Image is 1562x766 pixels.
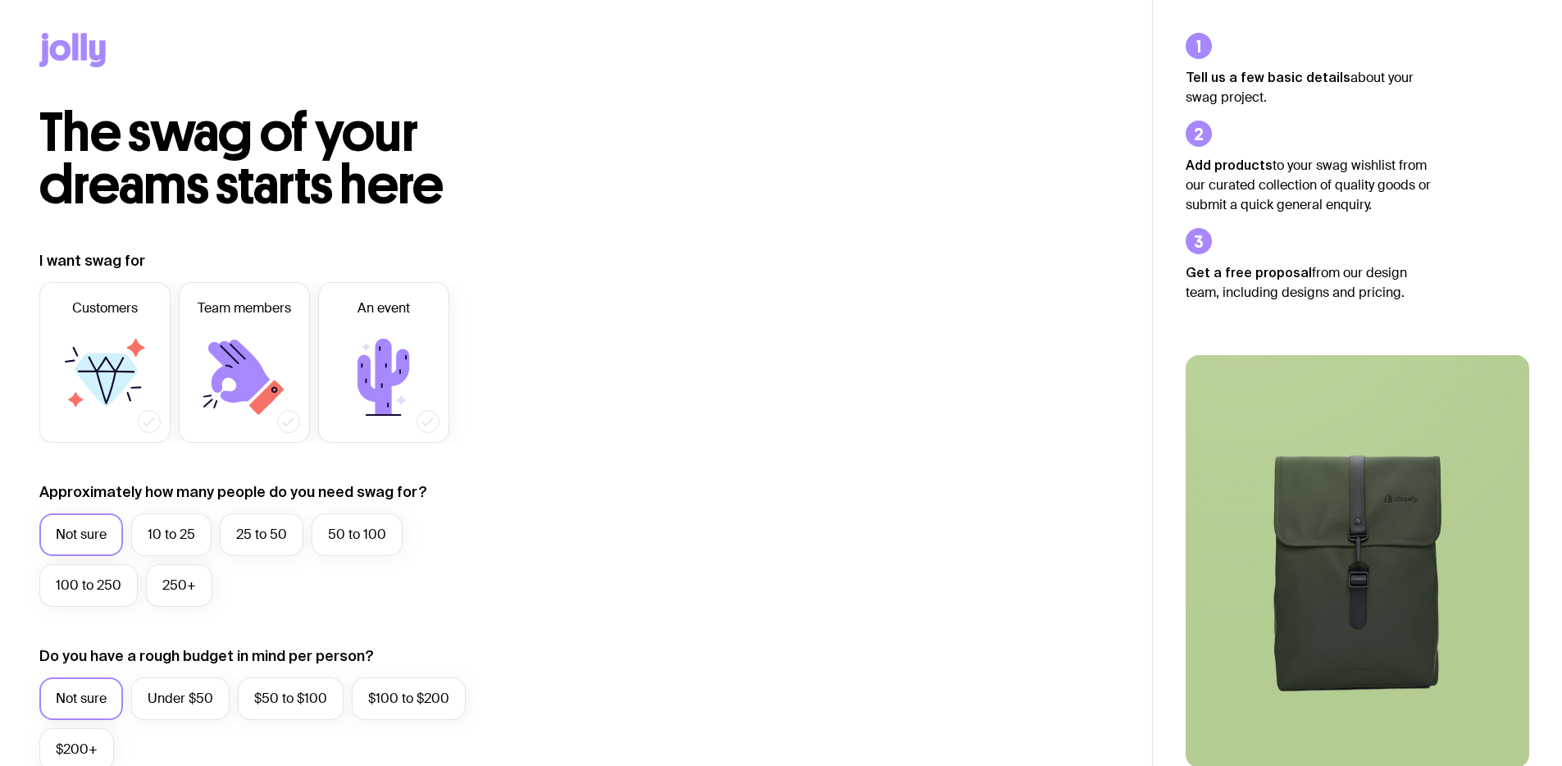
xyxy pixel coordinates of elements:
[238,677,344,720] label: $50 to $100
[39,677,123,720] label: Not sure
[352,677,466,720] label: $100 to $200
[131,677,230,720] label: Under $50
[72,299,138,318] span: Customers
[198,299,291,318] span: Team members
[1186,157,1273,172] strong: Add products
[1186,70,1350,84] strong: Tell us a few basic details
[1186,155,1432,215] p: to your swag wishlist from our curated collection of quality goods or submit a quick general enqu...
[39,100,444,217] span: The swag of your dreams starts here
[131,513,212,556] label: 10 to 25
[39,564,138,607] label: 100 to 250
[39,646,374,666] label: Do you have a rough budget in mind per person?
[39,251,145,271] label: I want swag for
[312,513,403,556] label: 50 to 100
[146,564,212,607] label: 250+
[357,299,410,318] span: An event
[220,513,303,556] label: 25 to 50
[39,513,123,556] label: Not sure
[1186,262,1432,303] p: from our design team, including designs and pricing.
[39,482,427,502] label: Approximately how many people do you need swag for?
[1186,265,1312,280] strong: Get a free proposal
[1186,67,1432,107] p: about your swag project.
